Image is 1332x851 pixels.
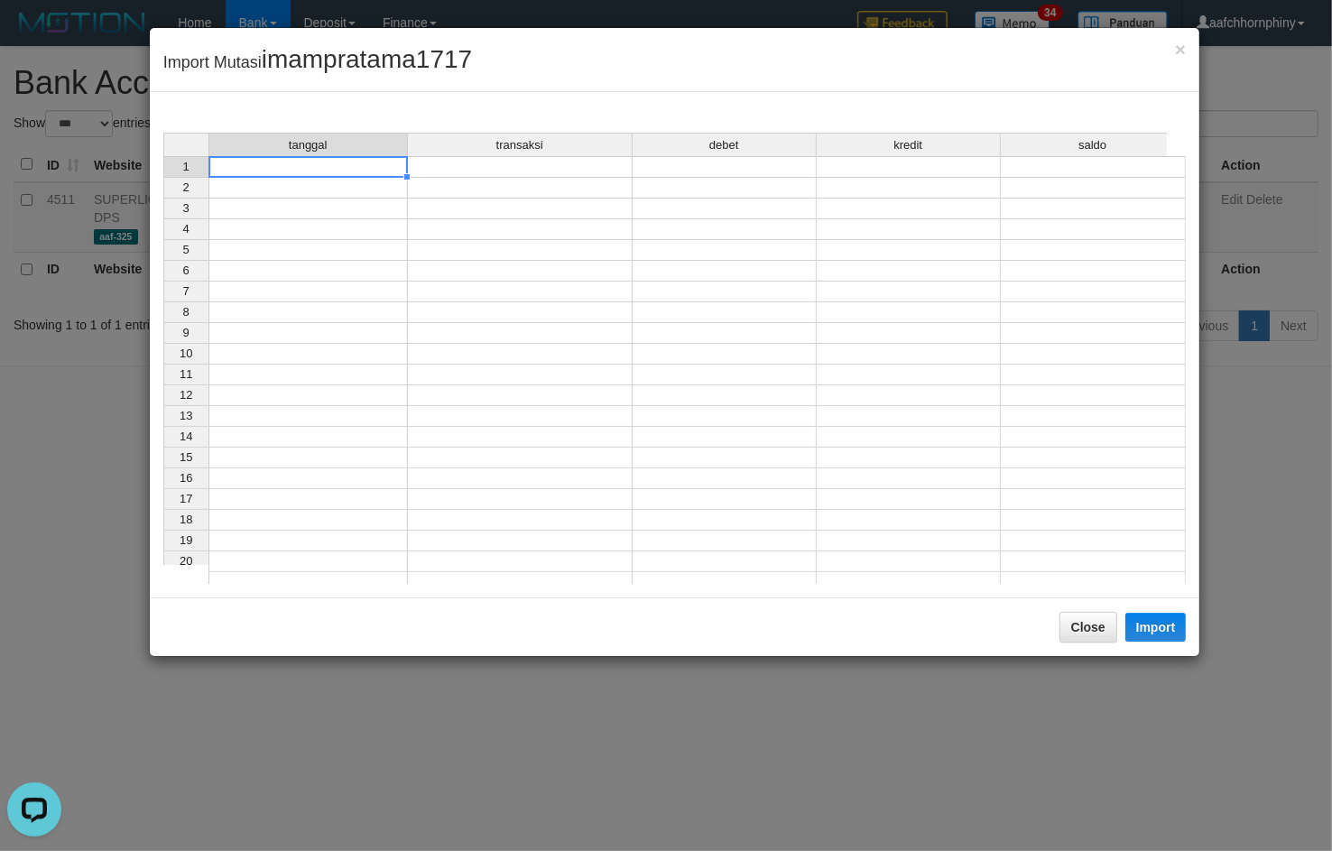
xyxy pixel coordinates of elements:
span: 14 [180,430,192,443]
span: Import Mutasi [163,53,472,71]
span: 7 [183,284,190,298]
span: imampratama1717 [262,45,472,73]
span: 1 [183,160,190,173]
span: 6 [183,264,190,277]
span: 2 [183,180,190,194]
button: Close [1059,612,1117,643]
span: 20 [180,554,192,568]
button: Close [1175,40,1186,59]
span: 8 [183,305,190,319]
span: × [1175,39,1186,60]
span: 16 [180,471,192,485]
span: debet [709,139,739,152]
span: 19 [180,533,192,547]
span: 18 [180,513,192,526]
button: Import [1125,613,1187,642]
span: kredit [893,139,922,152]
span: 12 [180,388,192,402]
span: 11 [180,367,192,381]
button: Open LiveChat chat widget [7,7,61,61]
span: 3 [183,201,190,215]
span: 10 [180,347,192,360]
span: tanggal [289,139,328,152]
span: 17 [180,492,192,505]
span: saldo [1078,139,1106,152]
span: 5 [183,243,190,256]
span: 13 [180,409,192,422]
span: transaksi [496,139,543,152]
th: Select whole grid [163,133,208,156]
span: 4 [183,222,190,236]
span: 9 [183,326,190,339]
span: 15 [180,450,192,464]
